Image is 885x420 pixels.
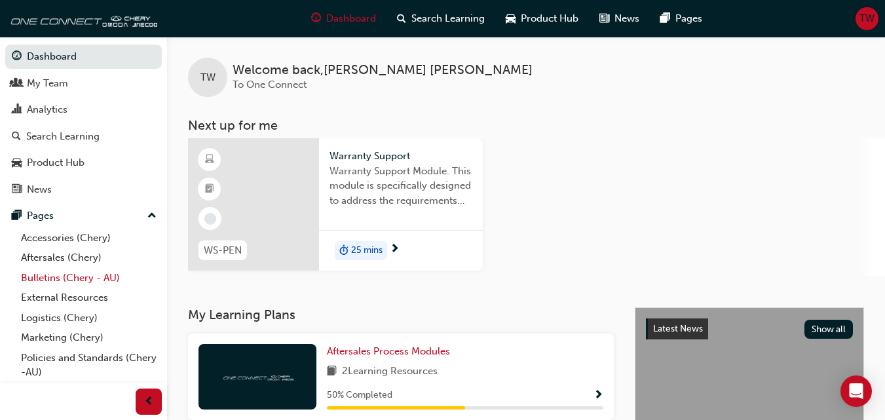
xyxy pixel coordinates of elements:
img: oneconnect [7,5,157,31]
div: Open Intercom Messenger [840,375,872,407]
a: WS-PENWarranty SupportWarranty Support Module. This module is specifically designed to address th... [188,138,483,271]
div: Analytics [27,102,67,117]
span: news-icon [599,10,609,27]
a: news-iconNews [589,5,650,32]
a: Policies and Standards (Chery -AU) [16,348,162,383]
span: guage-icon [12,51,22,63]
span: Welcome back , [PERSON_NAME] [PERSON_NAME] [233,63,533,78]
span: Warranty Support [330,149,472,164]
span: To One Connect [233,79,307,90]
span: TW [200,70,216,85]
span: 2 Learning Resources [342,364,438,380]
button: Show Progress [593,387,603,404]
span: pages-icon [12,210,22,222]
span: car-icon [12,157,22,169]
a: Accessories (Chery) [16,228,162,248]
a: Analytics [5,98,162,122]
a: guage-iconDashboard [301,5,386,32]
div: Pages [27,208,54,223]
a: My Team [5,71,162,96]
span: Product Hub [521,11,578,26]
span: Pages [675,11,702,26]
a: Technical Hub Workshop information [16,383,162,417]
a: Latest NewsShow all [646,318,853,339]
a: Aftersales (Chery) [16,248,162,268]
span: Warranty Support Module. This module is specifically designed to address the requirements and pro... [330,164,472,208]
button: Pages [5,204,162,228]
button: Show all [804,320,854,339]
span: 25 mins [351,243,383,258]
span: News [614,11,639,26]
span: Search Learning [411,11,485,26]
span: pages-icon [660,10,670,27]
span: next-icon [390,244,400,256]
div: Search Learning [26,129,100,144]
span: 50 % Completed [327,388,392,403]
a: Search Learning [5,124,162,149]
span: chart-icon [12,104,22,116]
span: book-icon [327,364,337,380]
a: Logistics (Chery) [16,308,162,328]
span: up-icon [147,208,157,225]
span: Aftersales Process Modules [327,345,450,357]
span: WS-PEN [204,243,242,258]
span: search-icon [397,10,406,27]
a: Product Hub [5,151,162,175]
div: News [27,182,52,197]
span: search-icon [12,131,21,143]
a: search-iconSearch Learning [386,5,495,32]
a: Aftersales Process Modules [327,344,455,359]
span: car-icon [506,10,516,27]
img: oneconnect [221,370,293,383]
span: learningResourceType_ELEARNING-icon [205,151,214,168]
button: DashboardMy TeamAnalyticsSearch LearningProduct HubNews [5,42,162,204]
div: My Team [27,76,68,91]
span: booktick-icon [205,181,214,198]
span: Show Progress [593,390,603,402]
span: learningRecordVerb_NONE-icon [204,213,216,225]
a: Bulletins (Chery - AU) [16,268,162,288]
span: prev-icon [144,394,154,410]
a: News [5,178,162,202]
span: TW [859,11,875,26]
a: car-iconProduct Hub [495,5,589,32]
span: news-icon [12,184,22,196]
span: people-icon [12,78,22,90]
div: Product Hub [27,155,85,170]
span: Dashboard [326,11,376,26]
h3: My Learning Plans [188,307,614,322]
a: pages-iconPages [650,5,713,32]
span: Latest News [653,323,703,334]
a: Dashboard [5,45,162,69]
span: guage-icon [311,10,321,27]
a: Marketing (Chery) [16,328,162,348]
h3: Next up for me [167,118,885,133]
a: External Resources [16,288,162,308]
button: TW [856,7,878,30]
span: duration-icon [339,242,348,259]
